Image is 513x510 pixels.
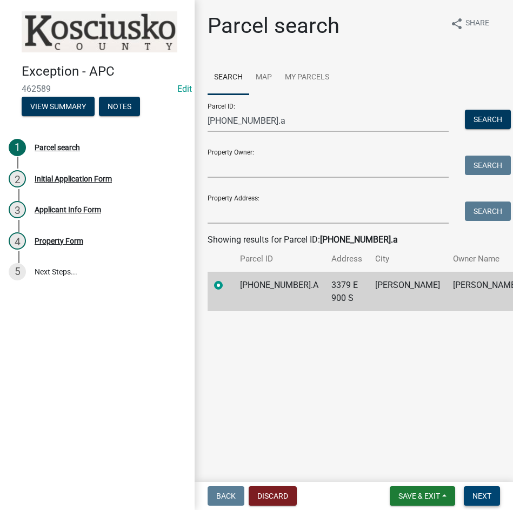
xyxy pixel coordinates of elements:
[442,13,498,34] button: shareShare
[249,486,297,506] button: Discard
[369,246,447,272] th: City
[35,237,83,245] div: Property Form
[465,202,511,221] button: Search
[9,139,26,156] div: 1
[9,170,26,187] div: 2
[325,272,369,311] td: 3379 E 900 S
[9,232,26,250] div: 4
[465,110,511,129] button: Search
[216,492,236,500] span: Back
[99,97,140,116] button: Notes
[22,84,173,94] span: 462589
[9,201,26,218] div: 3
[35,206,101,213] div: Applicant Info Form
[465,17,489,30] span: Share
[369,272,447,311] td: [PERSON_NAME]
[35,144,80,151] div: Parcel search
[398,492,440,500] span: Save & Exit
[208,486,244,506] button: Back
[177,84,192,94] a: Edit
[249,61,278,95] a: Map
[465,156,511,175] button: Search
[208,233,500,246] div: Showing results for Parcel ID:
[99,103,140,111] wm-modal-confirm: Notes
[234,246,325,272] th: Parcel ID
[278,61,336,95] a: My Parcels
[450,17,463,30] i: share
[22,11,177,52] img: Kosciusko County, Indiana
[208,13,339,39] h1: Parcel search
[9,263,26,280] div: 5
[390,486,455,506] button: Save & Exit
[208,61,249,95] a: Search
[325,246,369,272] th: Address
[35,175,112,183] div: Initial Application Form
[234,272,325,311] td: [PHONE_NUMBER].A
[177,84,192,94] wm-modal-confirm: Edit Application Number
[22,64,186,79] h4: Exception - APC
[320,234,398,245] strong: [PHONE_NUMBER].a
[464,486,500,506] button: Next
[22,103,95,111] wm-modal-confirm: Summary
[22,97,95,116] button: View Summary
[472,492,491,500] span: Next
